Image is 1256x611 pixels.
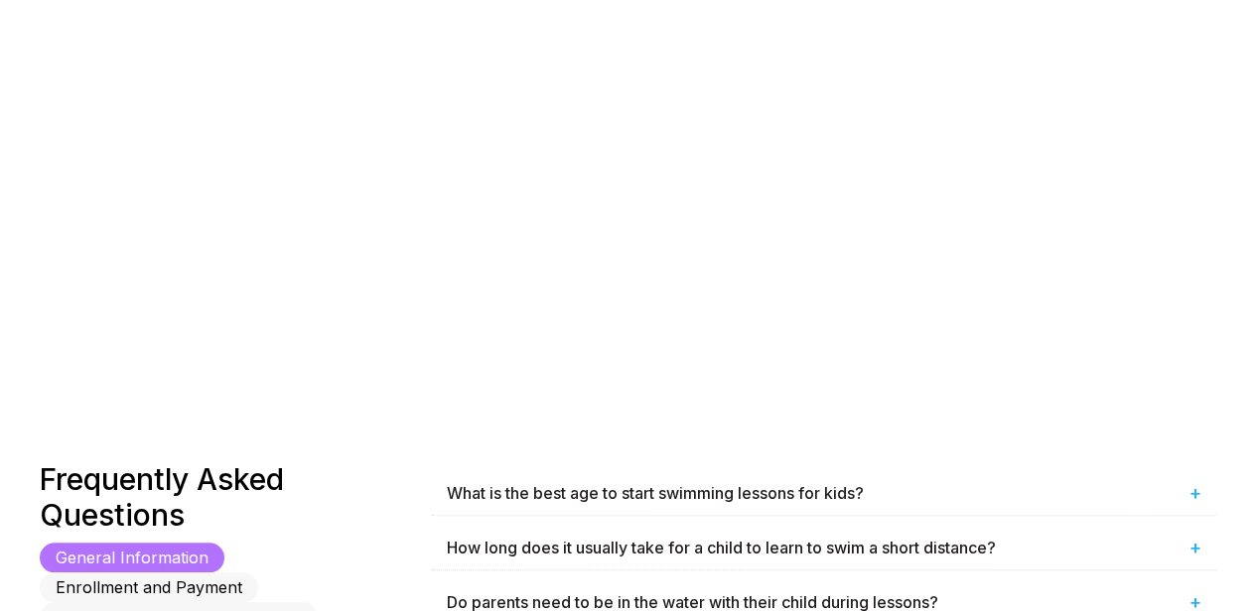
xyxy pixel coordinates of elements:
[1189,536,1201,559] span: +
[432,471,1216,515] div: What is the best age to start swimming lessons for kids?
[432,526,1216,569] div: How long does it usually take for a child to learn to swim a short distance?
[1189,481,1201,505] span: +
